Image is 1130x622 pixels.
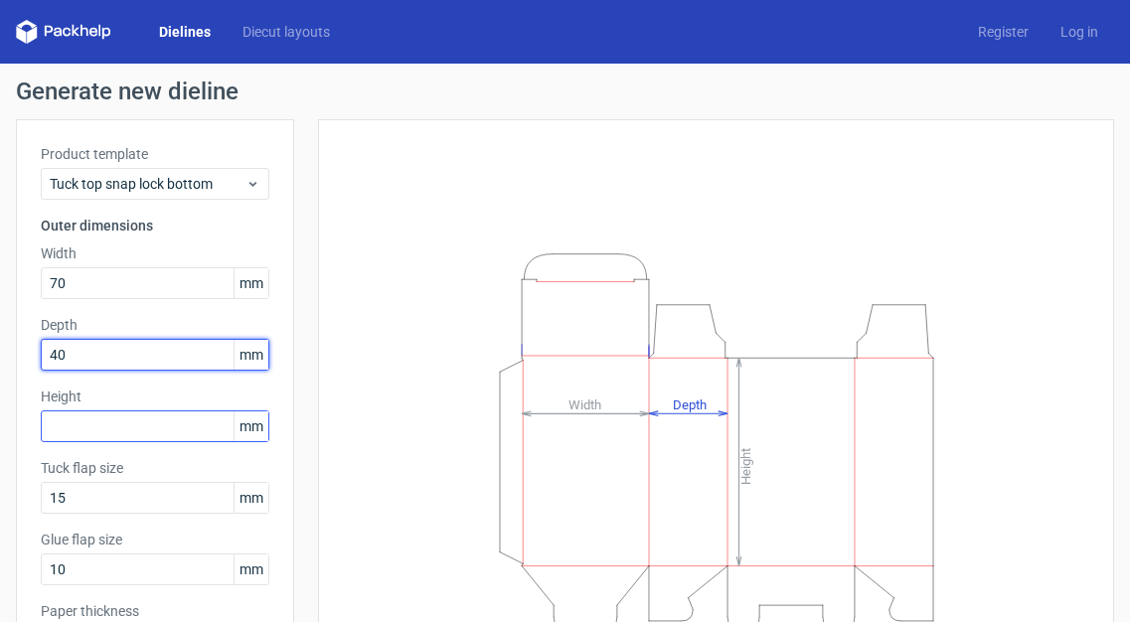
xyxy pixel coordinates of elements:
[738,447,753,484] tspan: Height
[234,483,268,513] span: mm
[41,601,269,621] label: Paper thickness
[16,79,1114,103] h1: Generate new dieline
[41,144,269,164] label: Product template
[143,22,227,42] a: Dielines
[234,340,268,370] span: mm
[227,22,346,42] a: Diecut layouts
[41,315,269,335] label: Depth
[41,216,269,235] h3: Outer dimensions
[962,22,1045,42] a: Register
[1045,22,1114,42] a: Log in
[41,387,269,406] label: Height
[234,268,268,298] span: mm
[234,554,268,584] span: mm
[50,174,245,194] span: Tuck top snap lock bottom
[567,396,600,411] tspan: Width
[234,411,268,441] span: mm
[41,530,269,549] label: Glue flap size
[41,458,269,478] label: Tuck flap size
[673,396,707,411] tspan: Depth
[41,243,269,263] label: Width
